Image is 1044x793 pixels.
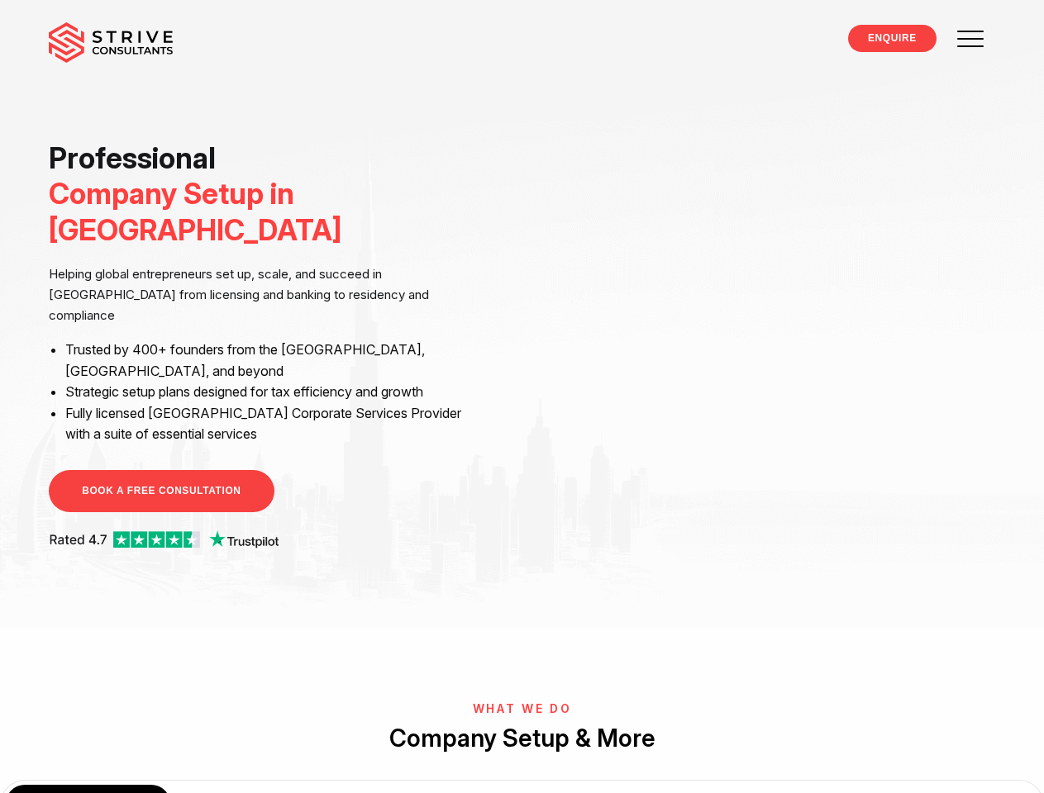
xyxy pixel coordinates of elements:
a: BOOK A FREE CONSULTATION [49,470,274,512]
iframe: <br /> [511,140,977,402]
span: Company Setup in [GEOGRAPHIC_DATA] [49,176,341,246]
img: main-logo.svg [49,22,173,64]
a: ENQUIRE [848,25,937,52]
li: Fully licensed [GEOGRAPHIC_DATA] Corporate Services Provider with a suite of essential services [65,403,486,445]
h1: Professional [49,140,486,248]
p: Helping global entrepreneurs set up, scale, and succeed in [GEOGRAPHIC_DATA] from licensing and b... [49,264,486,326]
li: Strategic setup plans designed for tax efficiency and growth [65,382,486,403]
li: Trusted by 400+ founders from the [GEOGRAPHIC_DATA], [GEOGRAPHIC_DATA], and beyond [65,340,486,382]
